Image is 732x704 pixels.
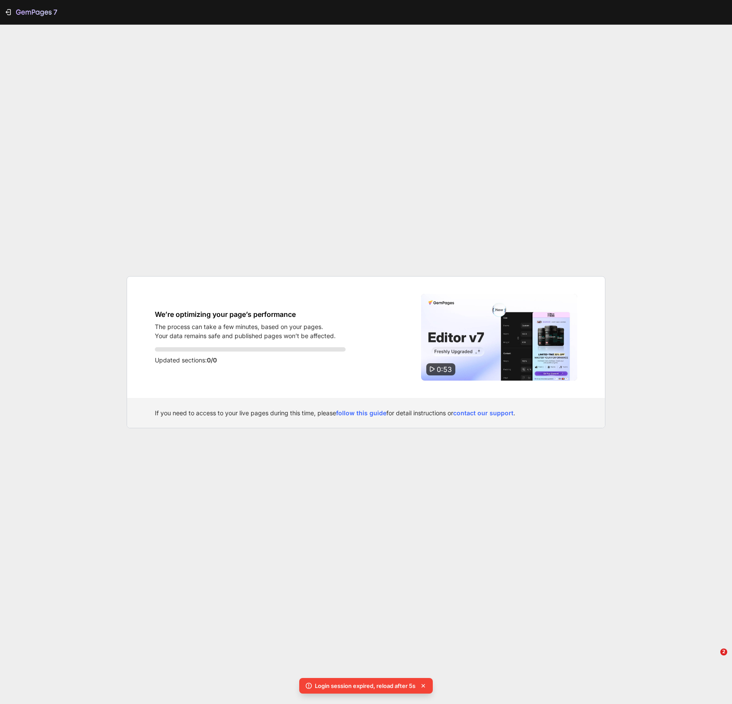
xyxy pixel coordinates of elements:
[155,408,577,417] div: If you need to access to your live pages during this time, please for detail instructions or .
[453,409,513,417] a: contact our support
[155,331,336,340] p: Your data remains safe and published pages won’t be affected.
[155,322,336,331] p: The process can take a few minutes, based on your pages.
[437,365,452,374] span: 0:53
[155,309,336,319] h1: We’re optimizing your page’s performance
[207,356,217,364] span: 0/0
[720,649,727,655] span: 2
[53,7,57,17] p: 7
[421,294,577,381] img: Video thumbnail
[155,355,346,365] p: Updated sections:
[703,662,723,682] iframe: Intercom live chat
[315,681,415,690] p: Login session expired, reload after 5s
[336,409,386,417] a: follow this guide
